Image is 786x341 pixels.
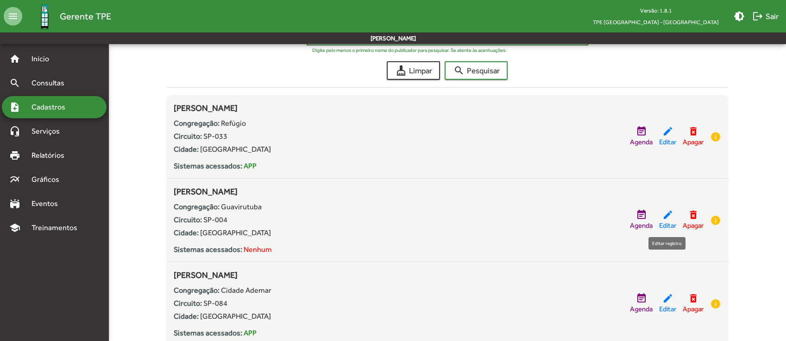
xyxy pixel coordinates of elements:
[636,209,647,220] mat-icon: event_note
[174,270,238,280] span: [PERSON_NAME]
[174,145,199,154] strong: Cidade:
[445,61,508,80] button: Pesquisar
[636,293,647,304] mat-icon: event_note
[174,215,202,224] strong: Circuito:
[221,119,246,128] span: Refúgio
[683,220,704,231] span: Apagar
[174,245,242,254] strong: Sistemas acessados:
[9,102,20,113] mat-icon: note_add
[203,215,227,224] span: SP-004
[26,150,76,161] span: Relatórios
[662,209,673,220] mat-icon: edit
[26,126,72,137] span: Serviços
[174,328,242,337] strong: Sistemas acessados:
[174,299,202,308] strong: Circuito:
[26,102,77,113] span: Cadastros
[636,126,647,137] mat-icon: event_note
[200,228,271,237] span: [GEOGRAPHIC_DATA]
[203,132,227,141] span: SP-033
[174,103,238,113] span: [PERSON_NAME]
[174,312,199,321] strong: Cidade:
[174,132,202,141] strong: Circuito:
[585,16,726,28] span: TPE [GEOGRAPHIC_DATA] - [GEOGRAPHIC_DATA]
[688,293,699,304] mat-icon: delete_forever
[26,77,76,89] span: Consultas
[9,174,20,185] mat-icon: multiline_chart
[585,5,726,16] div: Versão: 1.8.1
[662,126,673,137] mat-icon: edit
[659,220,676,231] span: Editar
[203,299,227,308] span: SP-084
[30,1,60,32] img: Logo
[26,222,88,233] span: Treinamentos
[244,245,272,254] span: Nenhum
[662,293,673,304] mat-icon: edit
[752,8,779,25] span: Sair
[9,198,20,209] mat-icon: stadium
[244,328,257,337] span: APP
[312,47,507,53] mat-hint: Digite pelo menos o primeiro nome do publicador para pesquisar. Se atente às acentuações.
[630,137,653,148] span: Agenda
[174,119,220,128] strong: Congregação:
[710,298,721,309] mat-icon: info
[26,53,63,64] span: Início
[659,137,676,148] span: Editar
[4,7,22,26] mat-icon: menu
[174,286,220,295] strong: Congregação:
[200,312,271,321] span: [GEOGRAPHIC_DATA]
[174,202,220,211] strong: Congregação:
[688,209,699,220] mat-icon: delete_forever
[200,145,271,154] span: [GEOGRAPHIC_DATA]
[659,304,676,315] span: Editar
[453,65,464,76] mat-icon: search
[395,65,406,76] mat-icon: cleaning_services
[683,137,704,148] span: Apagar
[710,215,721,226] mat-icon: info
[22,1,111,32] a: Gerente TPE
[630,220,653,231] span: Agenda
[748,8,782,25] button: Sair
[387,61,440,80] button: Limpar
[734,11,745,22] mat-icon: brightness_medium
[630,304,653,315] span: Agenda
[174,228,199,237] strong: Cidade:
[453,62,499,79] span: Pesquisar
[60,9,111,24] span: Gerente TPE
[9,77,20,89] mat-icon: search
[26,174,72,185] span: Gráficos
[244,161,257,170] span: APP
[9,53,20,64] mat-icon: home
[752,11,763,22] mat-icon: logout
[174,161,242,170] strong: Sistemas acessados:
[26,198,70,209] span: Eventos
[395,62,432,79] span: Limpar
[9,150,20,161] mat-icon: print
[683,304,704,315] span: Apagar
[174,187,238,196] span: [PERSON_NAME]
[710,131,721,142] mat-icon: info
[688,126,699,137] mat-icon: delete_forever
[9,126,20,137] mat-icon: headset_mic
[221,286,271,295] span: Cidade Ademar
[9,222,20,233] mat-icon: school
[221,202,262,211] span: Guavirutuba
